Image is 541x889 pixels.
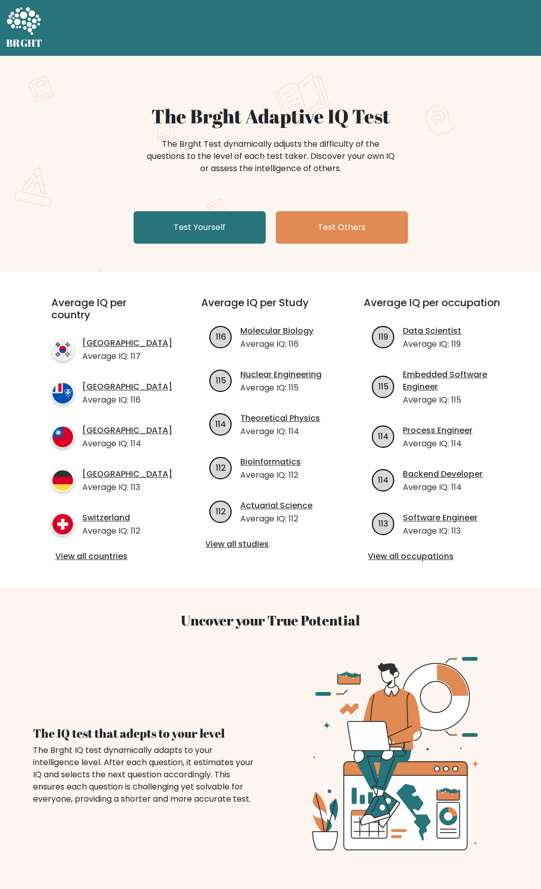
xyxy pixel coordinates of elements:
[216,331,226,343] text: 116
[403,424,472,437] a: Process Engineer
[51,425,74,448] img: country
[6,37,43,49] h5: BRGHT
[82,481,172,493] p: Average IQ: 113
[378,381,389,392] text: 115
[82,350,172,363] p: Average IQ: 117
[240,469,301,481] p: Average IQ: 112
[201,297,339,321] h3: Average IQ per Study
[55,550,161,563] a: View all countries
[240,369,322,381] a: Nuclear Engineering
[378,474,389,486] text: 114
[82,438,172,450] p: Average IQ: 114
[403,481,483,493] p: Average IQ: 114
[403,338,461,350] p: Average IQ: 119
[403,525,478,537] p: Average IQ: 113
[82,525,140,537] p: Average IQ: 112
[134,211,266,244] a: Test Yourself
[205,538,335,550] a: View all studies
[216,375,226,386] text: 115
[82,337,172,349] a: [GEOGRAPHIC_DATA]
[403,325,461,337] a: Data Scientist
[82,424,172,437] a: [GEOGRAPHIC_DATA]
[51,297,165,333] h3: Average IQ per country
[215,418,226,430] text: 114
[51,382,74,405] img: country
[276,211,408,244] a: Test Others
[403,512,478,524] a: Software Engineer
[23,105,519,128] h1: The Brght Adaptive IQ Test
[33,612,508,629] h3: Uncover your True Potential
[216,462,226,474] text: 112
[82,381,172,393] a: [GEOGRAPHIC_DATA]
[240,338,313,350] p: Average IQ: 116
[82,394,172,406] p: Average IQ: 116
[51,338,74,361] img: country
[33,726,259,740] h4: The IQ test that adepts to your level
[33,744,259,805] div: The Brght IQ test dynamically adapts to your intelligence level. After each question, it estimate...
[240,425,320,438] p: Average IQ: 114
[240,500,312,512] a: Actuarial Science
[240,456,301,468] a: Bioinformatics
[403,468,483,480] a: Backend Developer
[216,506,226,517] text: 112
[403,394,502,406] p: Average IQ: 115
[403,369,502,393] a: Embedded Software Engineer
[378,431,389,442] text: 114
[364,297,502,321] h3: Average IQ per occupation
[51,469,74,492] img: country
[82,512,140,524] a: Switzerland
[378,331,388,343] text: 119
[144,138,398,175] div: The Brght Test dynamically adjusts the difficulty of the questions to the level of each test take...
[368,550,498,563] a: View all occupations
[6,4,43,52] a: BRGHT
[403,438,472,450] p: Average IQ: 114
[240,382,322,394] p: Average IQ: 115
[240,412,320,424] a: Theoretical Physics
[82,468,172,480] a: [GEOGRAPHIC_DATA]
[240,513,312,525] p: Average IQ: 112
[378,518,388,530] text: 113
[51,513,74,536] img: country
[240,325,313,337] a: Molecular Biology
